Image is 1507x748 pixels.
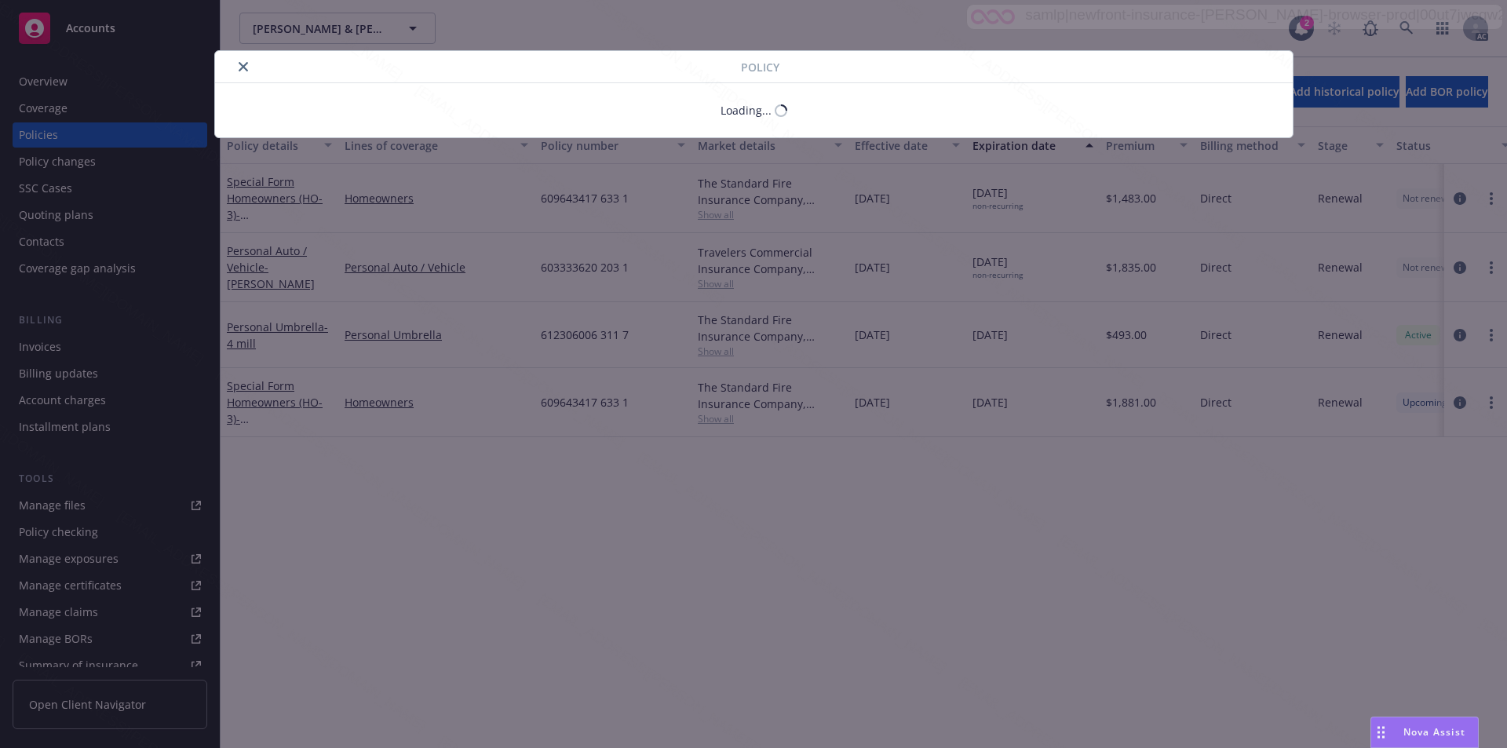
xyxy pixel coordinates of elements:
button: Nova Assist [1370,717,1479,748]
button: close [234,57,253,76]
span: Policy [741,59,779,75]
div: Loading... [721,102,772,119]
div: Drag to move [1371,717,1391,747]
span: Nova Assist [1403,725,1465,739]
